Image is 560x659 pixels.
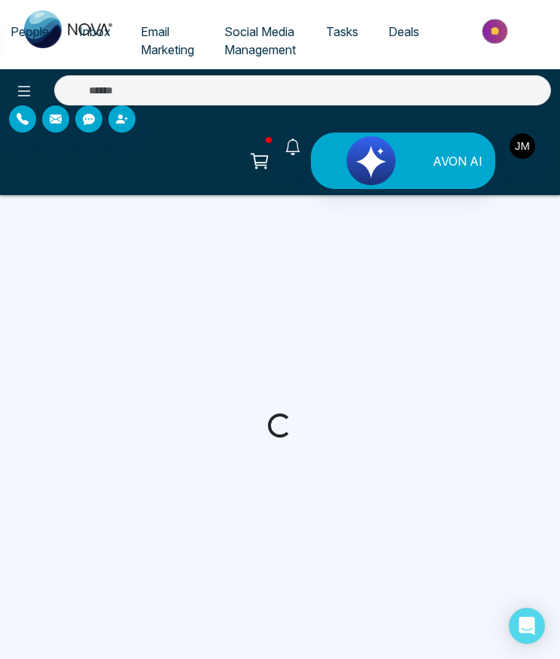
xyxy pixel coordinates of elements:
[209,17,311,64] a: Social Media Management
[79,24,111,39] span: Inbox
[373,17,434,46] a: Deals
[315,136,428,185] img: Lead Flow
[509,608,545,644] div: Open Intercom Messenger
[11,24,49,39] span: People
[510,133,535,159] img: User Avatar
[433,152,482,170] span: AVON AI
[388,24,419,39] span: Deals
[311,133,495,189] button: AVON AI
[24,11,114,48] img: Nova CRM Logo
[224,24,296,57] span: Social Media Management
[141,24,194,57] span: Email Marketing
[126,17,209,64] a: Email Marketing
[64,17,126,46] a: Inbox
[311,17,373,46] a: Tasks
[442,14,551,48] img: Market-place.gif
[326,24,358,39] span: Tasks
